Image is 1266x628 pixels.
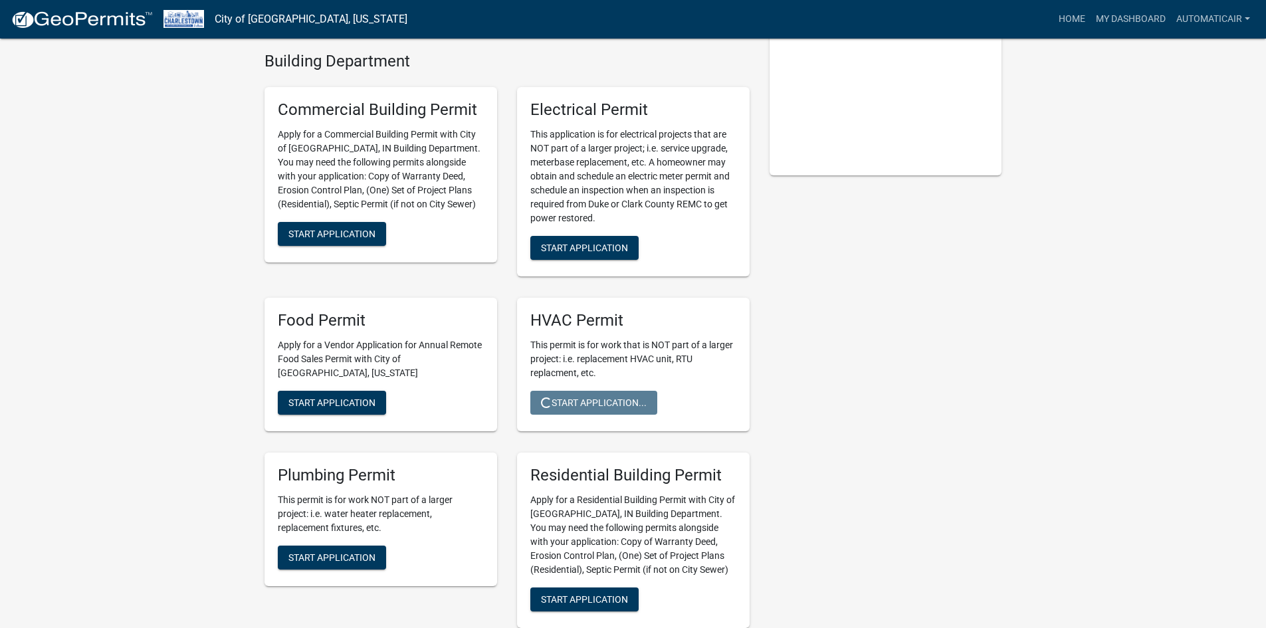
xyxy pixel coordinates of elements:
[215,8,407,31] a: City of [GEOGRAPHIC_DATA], [US_STATE]
[288,552,375,562] span: Start Application
[278,493,484,535] p: This permit is for work NOT part of a larger project: i.e. water heater replacement, replacement ...
[278,391,386,415] button: Start Application
[541,593,628,604] span: Start Application
[530,311,736,330] h5: HVAC Permit
[530,587,639,611] button: Start Application
[1171,7,1255,32] a: AUTOMATICAIR
[163,10,204,28] img: City of Charlestown, Indiana
[278,100,484,120] h5: Commercial Building Permit
[530,100,736,120] h5: Electrical Permit
[1091,7,1171,32] a: My Dashboard
[530,128,736,225] p: This application is for electrical projects that are NOT part of a larger project; i.e. service u...
[541,397,647,407] span: Start Application...
[278,466,484,485] h5: Plumbing Permit
[264,52,750,71] h4: Building Department
[1053,7,1091,32] a: Home
[278,338,484,380] p: Apply for a Vendor Application for Annual Remote Food Sales Permit with City of [GEOGRAPHIC_DATA]...
[278,311,484,330] h5: Food Permit
[278,128,484,211] p: Apply for a Commercial Building Permit with City of [GEOGRAPHIC_DATA], IN Building Department. Yo...
[530,493,736,577] p: Apply for a Residential Building Permit with City of [GEOGRAPHIC_DATA], IN Building Department. Y...
[530,391,657,415] button: Start Application...
[541,243,628,253] span: Start Application
[530,338,736,380] p: This permit is for work that is NOT part of a larger project: i.e. replacement HVAC unit, RTU rep...
[278,546,386,570] button: Start Application
[288,397,375,407] span: Start Application
[530,466,736,485] h5: Residential Building Permit
[278,222,386,246] button: Start Application
[530,236,639,260] button: Start Application
[288,229,375,239] span: Start Application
